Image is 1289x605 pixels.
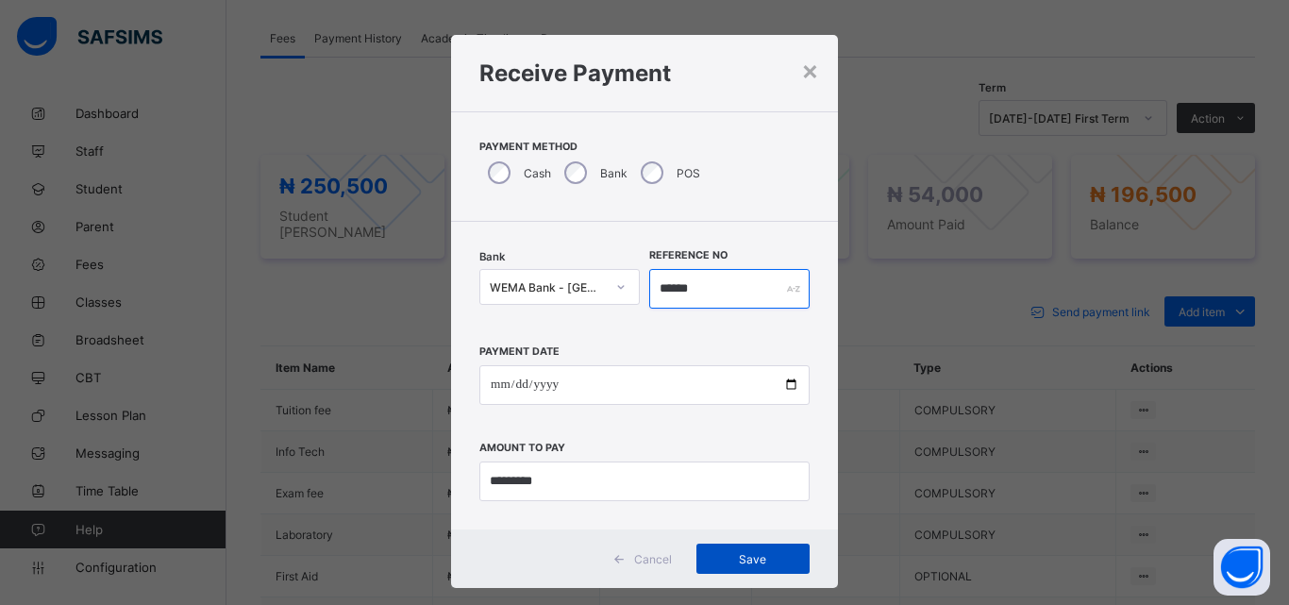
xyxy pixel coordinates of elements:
h1: Receive Payment [479,59,810,87]
label: Bank [600,166,628,180]
span: Save [711,552,795,566]
label: Amount to pay [479,442,565,454]
button: Open asap [1214,539,1270,596]
label: POS [677,166,700,180]
span: Cancel [634,552,672,566]
label: Payment Date [479,345,560,358]
label: Cash [524,166,551,180]
label: Reference No [649,249,728,261]
span: Bank [479,250,505,263]
span: Payment Method [479,141,810,153]
div: × [801,54,819,86]
div: WEMA Bank - [GEOGRAPHIC_DATA] [490,280,605,294]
